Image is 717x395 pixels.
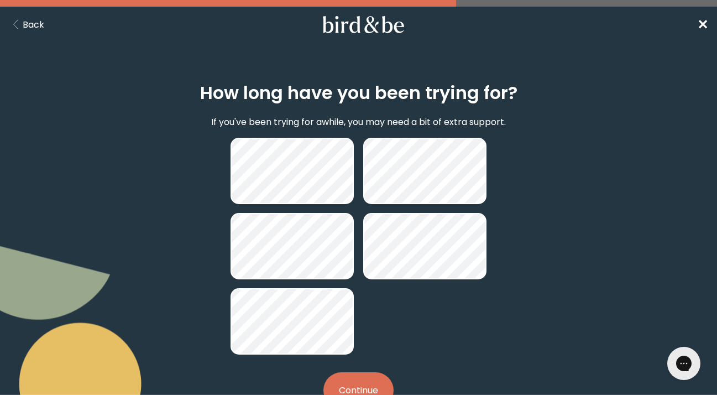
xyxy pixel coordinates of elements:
[200,80,517,106] h2: How long have you been trying for?
[9,18,44,32] button: Back Button
[697,15,708,34] a: ✕
[211,115,506,129] p: If you've been trying for awhile, you may need a bit of extra support.
[662,343,706,384] iframe: Gorgias live chat messenger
